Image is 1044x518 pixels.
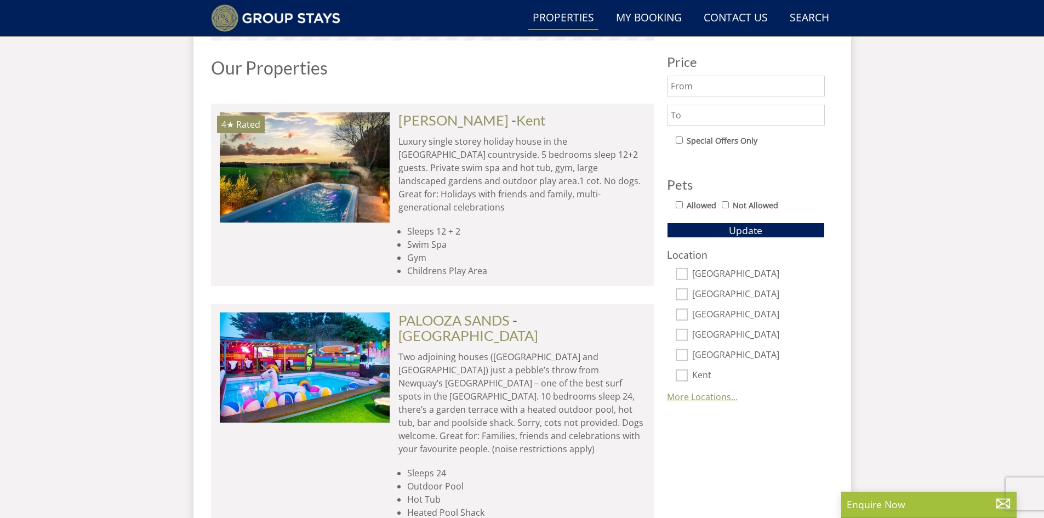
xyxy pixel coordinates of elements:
[407,225,645,238] li: Sleeps 12 + 2
[692,350,825,362] label: [GEOGRAPHIC_DATA]
[667,76,825,96] input: From
[221,118,234,130] span: BELLUS has a 4 star rating under the Quality in Tourism Scheme
[398,135,645,214] p: Luxury single storey holiday house in the [GEOGRAPHIC_DATA] countryside. 5 bedrooms sleep 12+2 gu...
[667,105,825,126] input: To
[667,223,825,238] button: Update
[398,327,538,344] a: [GEOGRAPHIC_DATA]
[667,55,825,69] h3: Price
[398,350,645,456] p: Two adjoining houses ([GEOGRAPHIC_DATA] and [GEOGRAPHIC_DATA]) just a pebble’s throw from Newquay...
[516,112,546,128] a: Kent
[692,329,825,341] label: [GEOGRAPHIC_DATA]
[687,135,757,147] label: Special Offers Only
[692,309,825,321] label: [GEOGRAPHIC_DATA]
[785,6,834,31] a: Search
[612,6,686,31] a: My Booking
[398,312,538,344] span: -
[847,497,1011,511] p: Enquire Now
[692,269,825,281] label: [GEOGRAPHIC_DATA]
[692,370,825,382] label: Kent
[407,264,645,277] li: Childrens Play Area
[398,312,510,328] a: PALOOZA SANDS
[667,178,825,192] h3: Pets
[211,58,654,77] h1: Our Properties
[667,391,738,403] a: More Locations...
[511,112,546,128] span: -
[407,493,645,506] li: Hot Tub
[687,200,716,212] label: Allowed
[220,312,390,422] img: Palooza-sands-cornwall-group-accommodation-by-the-sea-sleeps-24.original.JPG
[398,112,509,128] a: [PERSON_NAME]
[699,6,772,31] a: Contact Us
[667,249,825,260] h3: Location
[407,480,645,493] li: Outdoor Pool
[407,466,645,480] li: Sleeps 24
[528,6,598,31] a: Properties
[407,251,645,264] li: Gym
[692,289,825,301] label: [GEOGRAPHIC_DATA]
[220,112,390,222] img: Bellus-kent-large-group-holiday-home-sleeps-13.original.jpg
[407,238,645,251] li: Swim Spa
[729,224,762,237] span: Update
[236,118,260,130] span: Rated
[220,112,390,222] a: 4★ Rated
[733,200,778,212] label: Not Allowed
[211,4,341,32] img: Group Stays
